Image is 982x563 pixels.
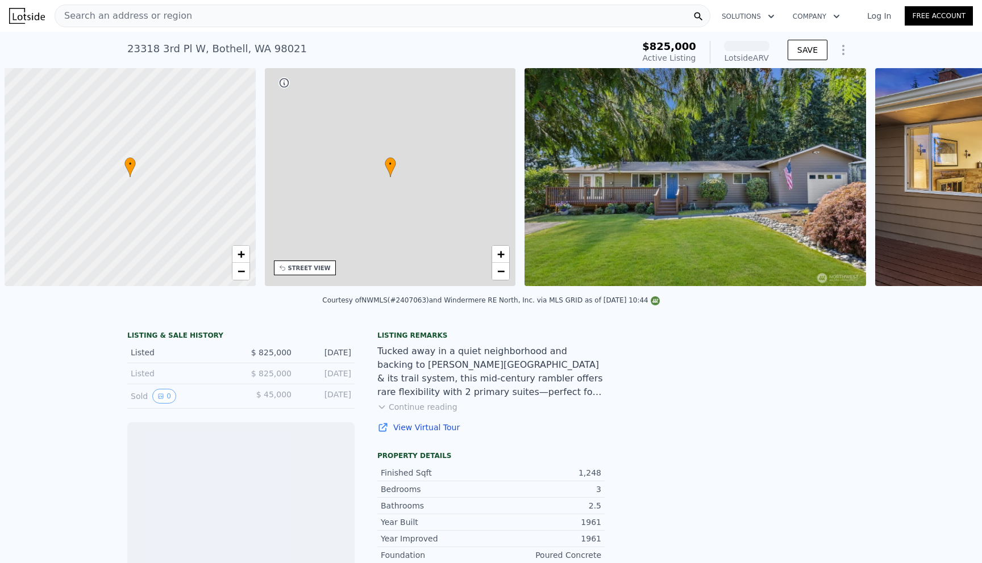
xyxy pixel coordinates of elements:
[497,247,505,261] span: +
[492,263,509,280] a: Zoom out
[713,6,784,27] button: Solutions
[643,53,696,62] span: Active Listing
[381,533,491,544] div: Year Improved
[381,500,491,511] div: Bathrooms
[232,246,249,263] a: Zoom in
[784,6,849,27] button: Company
[491,467,601,478] div: 1,248
[55,9,192,23] span: Search an address or region
[377,401,457,413] button: Continue reading
[492,246,509,263] a: Zoom in
[377,344,605,399] div: Tucked away in a quiet neighborhood and backing to [PERSON_NAME][GEOGRAPHIC_DATA] & its trail sys...
[385,159,396,169] span: •
[152,389,176,404] button: View historical data
[381,549,491,561] div: Foundation
[497,264,505,278] span: −
[377,422,605,433] a: View Virtual Tour
[854,10,905,22] a: Log In
[127,331,355,342] div: LISTING & SALE HISTORY
[301,368,351,379] div: [DATE]
[301,389,351,404] div: [DATE]
[491,500,601,511] div: 2.5
[385,157,396,177] div: •
[642,40,696,52] span: $825,000
[491,516,601,528] div: 1961
[905,6,973,26] a: Free Account
[724,52,769,64] div: Lotside ARV
[124,157,136,177] div: •
[301,347,351,358] div: [DATE]
[525,68,866,286] img: Sale: 167114741 Parcel: 103702532
[322,296,659,304] div: Courtesy of NWMLS (#2407063) and Windermere RE North, Inc. via MLS GRID as of [DATE] 10:44
[381,467,491,478] div: Finished Sqft
[237,264,244,278] span: −
[124,159,136,169] span: •
[9,8,45,24] img: Lotside
[788,40,827,60] button: SAVE
[381,484,491,495] div: Bedrooms
[131,347,232,358] div: Listed
[651,296,660,305] img: NWMLS Logo
[377,451,605,460] div: Property details
[232,263,249,280] a: Zoom out
[491,549,601,561] div: Poured Concrete
[491,533,601,544] div: 1961
[832,39,855,61] button: Show Options
[237,247,244,261] span: +
[127,41,307,57] div: 23318 3rd Pl W , Bothell , WA 98021
[131,368,232,379] div: Listed
[377,331,605,340] div: Listing remarks
[251,348,292,357] span: $ 825,000
[381,516,491,528] div: Year Built
[256,390,292,399] span: $ 45,000
[251,369,292,378] span: $ 825,000
[491,484,601,495] div: 3
[131,389,232,404] div: Sold
[288,264,331,272] div: STREET VIEW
